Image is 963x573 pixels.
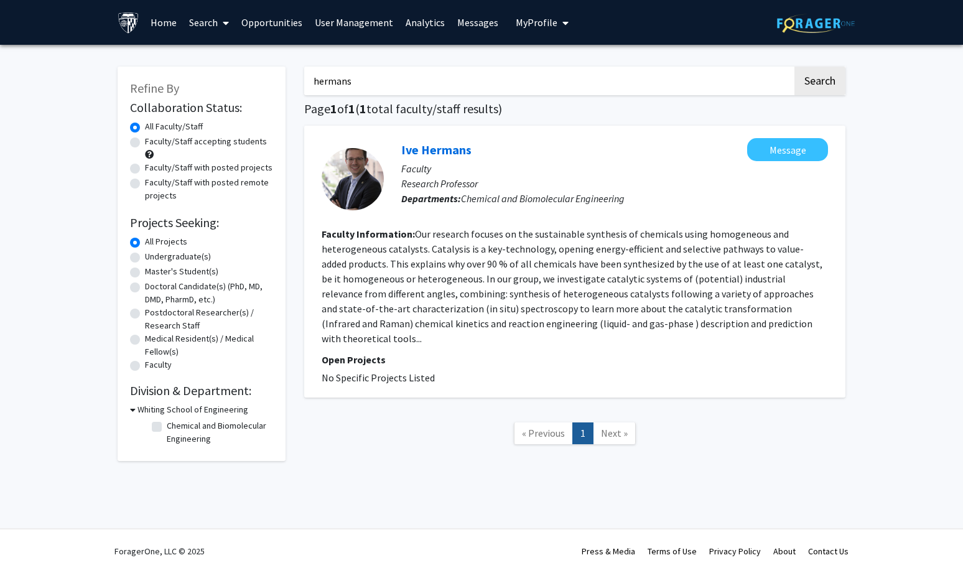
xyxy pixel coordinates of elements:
[167,419,270,445] label: Chemical and Biomolecular Engineering
[145,358,172,371] label: Faculty
[145,280,273,306] label: Doctoral Candidate(s) (PhD, MD, DMD, PharmD, etc.)
[309,1,399,44] a: User Management
[330,101,337,116] span: 1
[348,101,355,116] span: 1
[461,192,625,205] span: Chemical and Biomolecular Engineering
[322,371,435,384] span: No Specific Projects Listed
[145,120,203,133] label: All Faculty/Staff
[360,101,366,116] span: 1
[582,546,635,557] a: Press & Media
[145,235,187,248] label: All Projects
[145,161,272,174] label: Faculty/Staff with posted projects
[118,12,139,34] img: Johns Hopkins University Logo
[130,383,273,398] h2: Division & Department:
[322,228,415,240] b: Faculty Information:
[183,1,235,44] a: Search
[648,546,697,557] a: Terms of Use
[322,352,828,367] p: Open Projects
[145,250,211,263] label: Undergraduate(s)
[114,529,205,573] div: ForagerOne, LLC © 2025
[145,135,267,148] label: Faculty/Staff accepting students
[601,427,628,439] span: Next »
[145,332,273,358] label: Medical Resident(s) / Medical Fellow(s)
[401,161,828,176] p: Faculty
[145,176,273,202] label: Faculty/Staff with posted remote projects
[137,403,248,416] h3: Whiting School of Engineering
[304,67,793,95] input: Search Keywords
[145,265,218,278] label: Master's Student(s)
[130,80,179,96] span: Refine By
[322,228,822,345] fg-read-more: Our research focuses on the sustainable synthesis of chemicals using homogeneous and heterogeneou...
[144,1,183,44] a: Home
[130,215,273,230] h2: Projects Seeking:
[9,517,53,564] iframe: Chat
[709,546,761,557] a: Privacy Policy
[514,422,573,444] a: Previous Page
[516,16,557,29] span: My Profile
[235,1,309,44] a: Opportunities
[401,192,461,205] b: Departments:
[808,546,849,557] a: Contact Us
[593,422,636,444] a: Next Page
[304,410,845,460] nav: Page navigation
[399,1,451,44] a: Analytics
[777,14,855,33] img: ForagerOne Logo
[451,1,505,44] a: Messages
[747,138,828,161] button: Message Ive Hermans
[794,67,845,95] button: Search
[522,427,565,439] span: « Previous
[304,101,845,116] h1: Page of ( total faculty/staff results)
[401,142,472,157] a: Ive Hermans
[401,176,828,191] p: Research Professor
[572,422,593,444] a: 1
[145,306,273,332] label: Postdoctoral Researcher(s) / Research Staff
[130,100,273,115] h2: Collaboration Status:
[773,546,796,557] a: About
